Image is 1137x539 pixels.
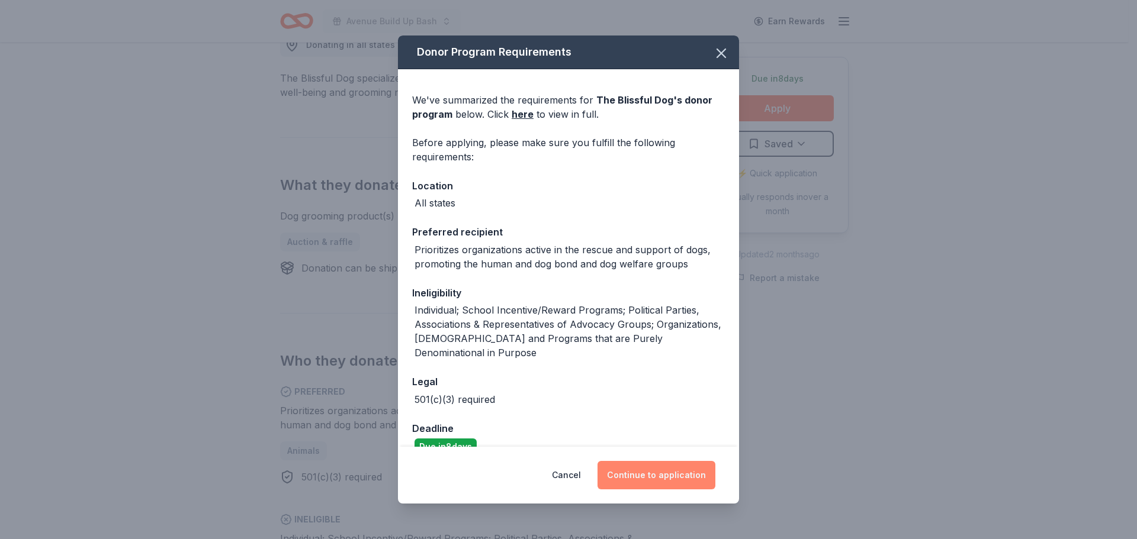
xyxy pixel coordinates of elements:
button: Cancel [552,461,581,489]
div: Individual; School Incentive/Reward Programs; Political Parties, Associations & Representatives o... [415,303,725,360]
div: Before applying, please make sure you fulfill the following requirements: [412,135,725,164]
div: Preferred recipient [412,224,725,240]
div: 501(c)(3) required [415,392,495,406]
a: here [512,107,534,121]
div: Location [412,178,725,193]
div: All states [415,196,455,210]
button: Continue to application [598,461,715,489]
div: Due in 8 days [415,438,477,455]
div: Deadline [412,421,725,436]
div: Ineligibility [412,285,725,301]
div: Donor Program Requirements [398,35,739,69]
div: Legal [412,374,725,389]
div: We've summarized the requirements for below. Click to view in full. [412,93,725,121]
div: Prioritizes organizations active in the rescue and support of dogs, promoting the human and dog b... [415,243,725,271]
